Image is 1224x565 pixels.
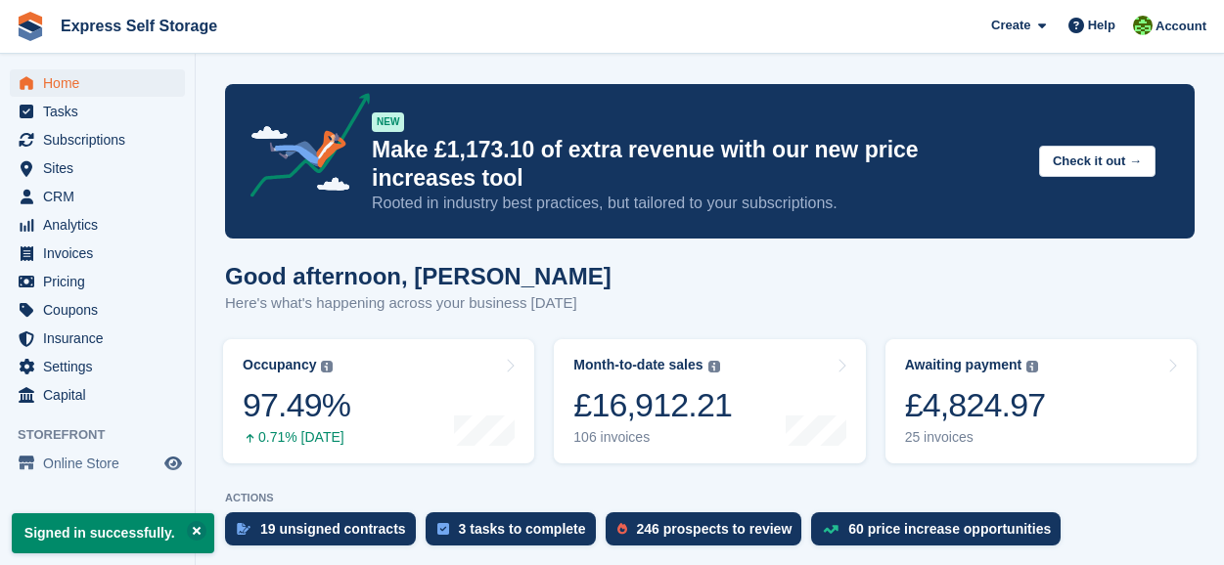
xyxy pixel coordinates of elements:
span: Invoices [43,239,160,267]
img: icon-info-grey-7440780725fd019a000dd9b08b2336e03edf1995a4989e88bcd33f0948082b44.svg [321,361,333,372]
a: menu [10,353,185,380]
a: menu [10,296,185,324]
span: Pricing [43,268,160,295]
a: menu [10,154,185,182]
div: 25 invoices [905,429,1046,446]
span: Account [1156,17,1206,36]
span: Sites [43,154,160,182]
img: icon-info-grey-7440780725fd019a000dd9b08b2336e03edf1995a4989e88bcd33f0948082b44.svg [1026,361,1038,372]
a: 60 price increase opportunities [811,512,1070,555]
a: menu [10,183,185,210]
img: contract_signature_icon-13c848040528278c33f63329250d36e43548de30e8caae1d1a13099fd9432cc5.svg [237,523,250,535]
span: Home [43,69,160,97]
a: 246 prospects to review [606,512,812,555]
a: menu [10,69,185,97]
a: Awaiting payment £4,824.97 25 invoices [885,339,1197,463]
div: 106 invoices [573,429,732,446]
a: 19 unsigned contracts [225,512,426,555]
p: Rooted in industry best practices, but tailored to your subscriptions. [372,193,1023,214]
p: ACTIONS [225,492,1195,504]
span: Settings [43,353,160,380]
img: icon-info-grey-7440780725fd019a000dd9b08b2336e03edf1995a4989e88bcd33f0948082b44.svg [708,361,720,372]
span: Help [1088,16,1115,35]
a: menu [10,381,185,409]
div: £16,912.21 [573,385,732,425]
img: task-75834270c22a3079a89374b754ae025e5fb1db73e45f91037f5363f120a921f8.svg [437,523,449,535]
img: Sonia Shah [1133,16,1153,35]
a: menu [10,239,185,267]
a: menu [10,268,185,295]
div: Occupancy [243,357,316,373]
a: menu [10,325,185,352]
span: Analytics [43,211,160,239]
span: Tasks [43,98,160,125]
div: Month-to-date sales [573,357,703,373]
div: Awaiting payment [905,357,1022,373]
a: 3 tasks to complete [426,512,606,555]
p: Signed in successfully. [12,513,214,553]
p: Make £1,173.10 of extra revenue with our new price increases tool [372,136,1023,193]
div: £4,824.97 [905,385,1046,425]
span: Coupons [43,296,160,324]
a: menu [10,450,185,477]
div: 60 price increase opportunities [848,521,1051,537]
a: Preview store [161,452,185,475]
a: Month-to-date sales £16,912.21 106 invoices [554,339,865,463]
div: 246 prospects to review [637,521,793,537]
a: menu [10,98,185,125]
a: Express Self Storage [53,10,225,42]
span: Insurance [43,325,160,352]
span: Create [991,16,1030,35]
a: menu [10,126,185,153]
span: Online Store [43,450,160,477]
h1: Good afternoon, [PERSON_NAME] [225,263,612,289]
a: menu [10,211,185,239]
a: Occupancy 97.49% 0.71% [DATE] [223,339,534,463]
span: Capital [43,381,160,409]
span: Subscriptions [43,126,160,153]
img: price_increase_opportunities-93ffe204e8149a01c8c9dc8f82e8f89637d9d84a8eef4429ea346261dce0b2c0.svg [823,525,839,534]
span: CRM [43,183,160,210]
img: stora-icon-8386f47178a22dfd0bd8f6a31ec36ba5ce8667c1dd55bd0f319d3a0aa187defe.svg [16,12,45,41]
p: Here's what's happening across your business [DATE] [225,292,612,315]
div: 0.71% [DATE] [243,429,350,446]
span: Storefront [18,425,195,445]
div: 97.49% [243,385,350,425]
div: 19 unsigned contracts [260,521,406,537]
img: price-adjustments-announcement-icon-8257ccfd72463d97f412b2fc003d46551f7dbcb40ab6d574587a9cd5c0d94... [234,93,371,204]
button: Check it out → [1039,146,1156,178]
div: NEW [372,112,404,132]
div: 3 tasks to complete [459,521,586,537]
img: prospect-51fa495bee0391a8d652442698ab0144808aea92771e9ea1ae160a38d050c398.svg [617,523,627,535]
